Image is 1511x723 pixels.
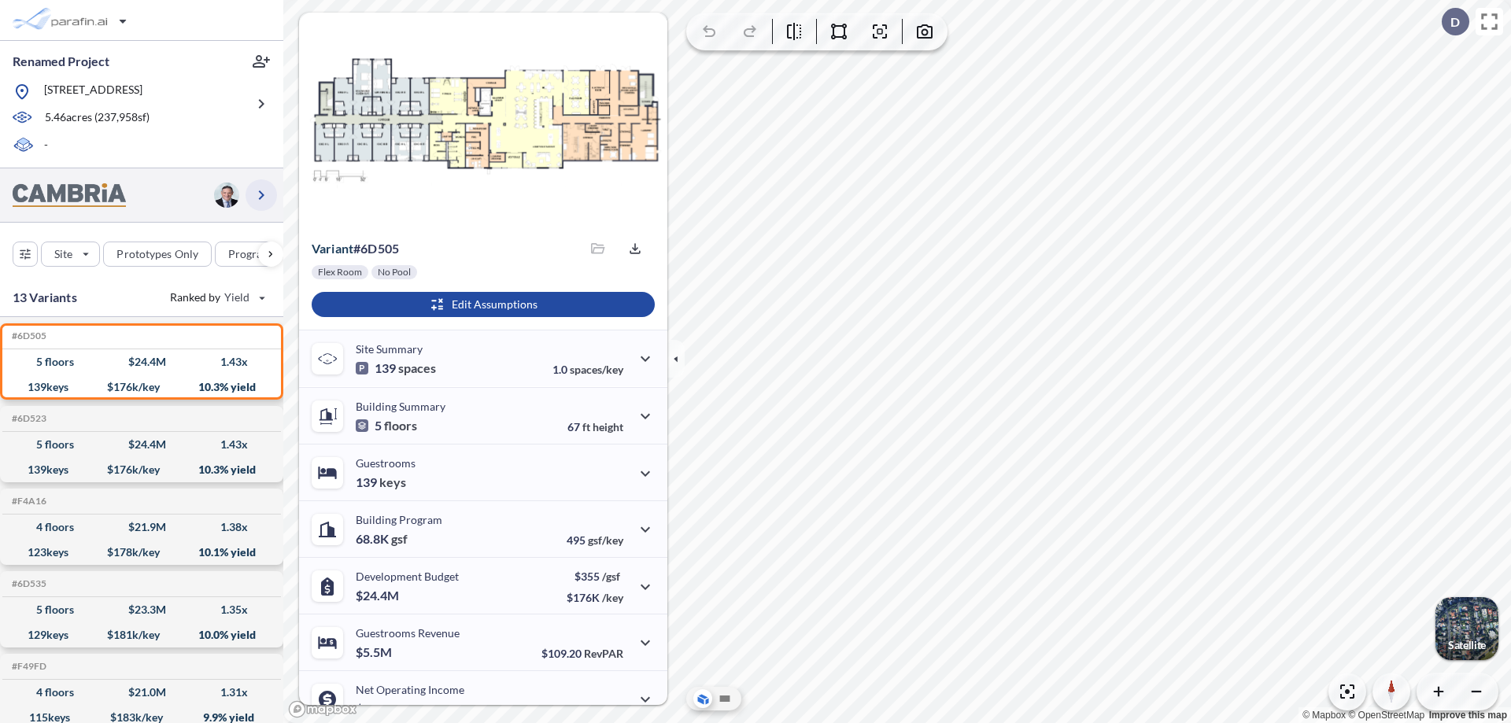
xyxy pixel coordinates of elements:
p: - [44,137,48,155]
p: 1.0 [552,363,623,376]
img: user logo [214,183,239,208]
p: 68.8K [356,531,408,547]
img: Switcher Image [1435,597,1498,660]
span: keys [379,474,406,490]
button: Aerial View [693,689,712,708]
a: Mapbox homepage [288,700,357,718]
p: Satellite [1448,639,1486,651]
p: Building Program [356,513,442,526]
p: $5.5M [356,644,394,660]
span: ft [582,420,590,433]
p: 13 Variants [13,288,77,307]
a: OpenStreetMap [1348,710,1424,721]
p: 45.0% [556,703,623,717]
a: Mapbox [1302,710,1346,721]
p: $24.4M [356,588,401,603]
span: /key [602,591,623,604]
p: 139 [356,474,406,490]
span: floors [384,418,417,433]
p: Site [54,246,72,262]
p: Flex Room [318,266,362,279]
p: 67 [567,420,623,433]
h5: Click to copy the code [9,413,46,424]
button: Edit Assumptions [312,292,655,317]
h5: Click to copy the code [9,661,46,672]
img: BrandImage [13,183,126,208]
p: $355 [567,570,623,583]
p: D [1450,15,1460,29]
p: Net Operating Income [356,683,464,696]
span: gsf/key [588,533,623,547]
span: RevPAR [584,647,623,660]
button: Prototypes Only [103,242,212,267]
p: Program [228,246,272,262]
span: gsf [391,531,408,547]
p: # 6d505 [312,241,399,256]
span: Variant [312,241,353,256]
p: $2.5M [356,701,394,717]
span: spaces/key [570,363,623,376]
p: [STREET_ADDRESS] [44,82,142,101]
button: Switcher ImageSatellite [1435,597,1498,660]
p: $176K [567,591,623,604]
span: spaces [398,360,436,376]
p: Building Summary [356,400,445,413]
h5: Click to copy the code [9,330,46,341]
p: Site Summary [356,342,423,356]
p: Guestrooms Revenue [356,626,460,640]
button: Site Plan [715,689,734,708]
p: Renamed Project [13,53,109,70]
p: Guestrooms [356,456,416,470]
span: Yield [224,290,250,305]
p: 5.46 acres ( 237,958 sf) [45,109,150,127]
h5: Click to copy the code [9,578,46,589]
span: margin [589,703,623,717]
p: 5 [356,418,417,433]
a: Improve this map [1429,710,1507,721]
h5: Click to copy the code [9,496,46,507]
p: Prototypes Only [116,246,198,262]
button: Site [41,242,100,267]
p: No Pool [378,266,411,279]
span: height [593,420,623,433]
p: 139 [356,360,436,376]
button: Ranked by Yield [157,285,275,310]
p: Development Budget [356,570,459,583]
span: /gsf [602,570,620,583]
p: 495 [567,533,623,547]
button: Program [215,242,300,267]
p: Edit Assumptions [452,297,538,312]
p: $109.20 [541,647,623,660]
